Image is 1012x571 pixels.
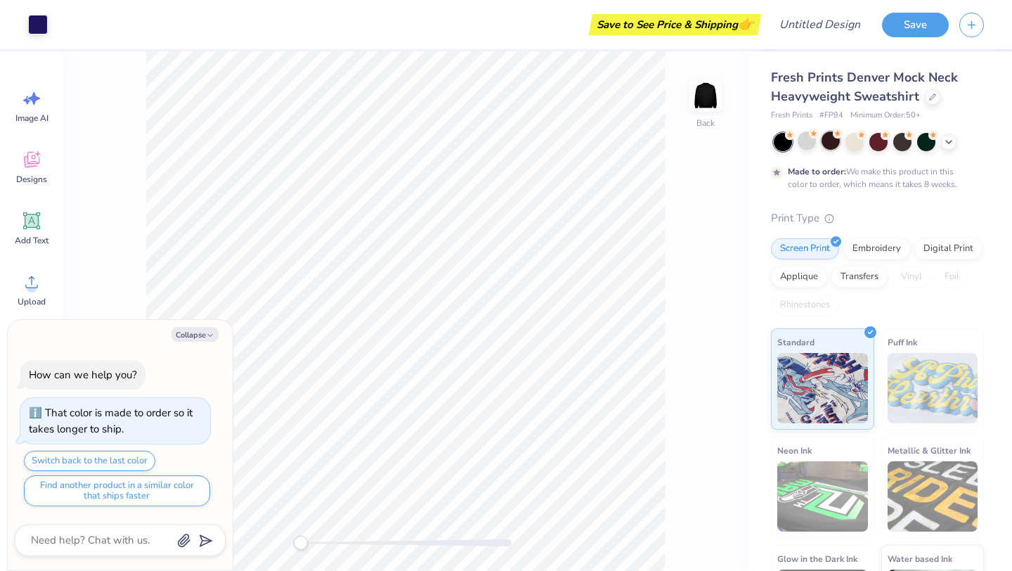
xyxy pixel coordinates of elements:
[771,110,812,122] span: Fresh Prints
[29,368,137,382] div: How can we help you?
[294,536,308,550] div: Accessibility label
[888,461,978,532] img: Metallic & Glitter Ink
[171,327,219,342] button: Collapse
[788,166,846,177] strong: Made to order:
[777,335,815,349] span: Standard
[29,406,193,436] div: That color is made to order so it takes longer to ship.
[771,295,839,316] div: Rhinestones
[777,443,812,458] span: Neon Ink
[15,235,48,246] span: Add Text
[888,443,971,458] span: Metallic & Glitter Ink
[892,267,931,288] div: Vinyl
[24,451,155,471] button: Switch back to the last color
[882,13,949,37] button: Save
[24,475,210,506] button: Find another product in a similar color that ships faster
[777,353,868,423] img: Standard
[771,69,958,105] span: Fresh Prints Denver Mock Neck Heavyweight Sweatshirt
[843,238,910,259] div: Embroidery
[592,14,758,35] div: Save to See Price & Shipping
[888,353,978,423] img: Puff Ink
[18,296,46,307] span: Upload
[888,551,952,566] span: Water based Ink
[692,82,720,110] img: Back
[850,110,921,122] span: Minimum Order: 50 +
[16,174,47,185] span: Designs
[831,267,888,288] div: Transfers
[768,11,871,39] input: Untitled Design
[771,267,827,288] div: Applique
[738,15,753,32] span: 👉
[888,335,917,349] span: Puff Ink
[819,110,843,122] span: # FP94
[696,117,715,129] div: Back
[771,210,984,226] div: Print Type
[935,267,968,288] div: Foil
[914,238,982,259] div: Digital Print
[777,551,857,566] span: Glow in the Dark Ink
[788,165,961,191] div: We make this product in this color to order, which means it takes 8 weeks.
[15,113,48,124] span: Image AI
[771,238,839,259] div: Screen Print
[777,461,868,532] img: Neon Ink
